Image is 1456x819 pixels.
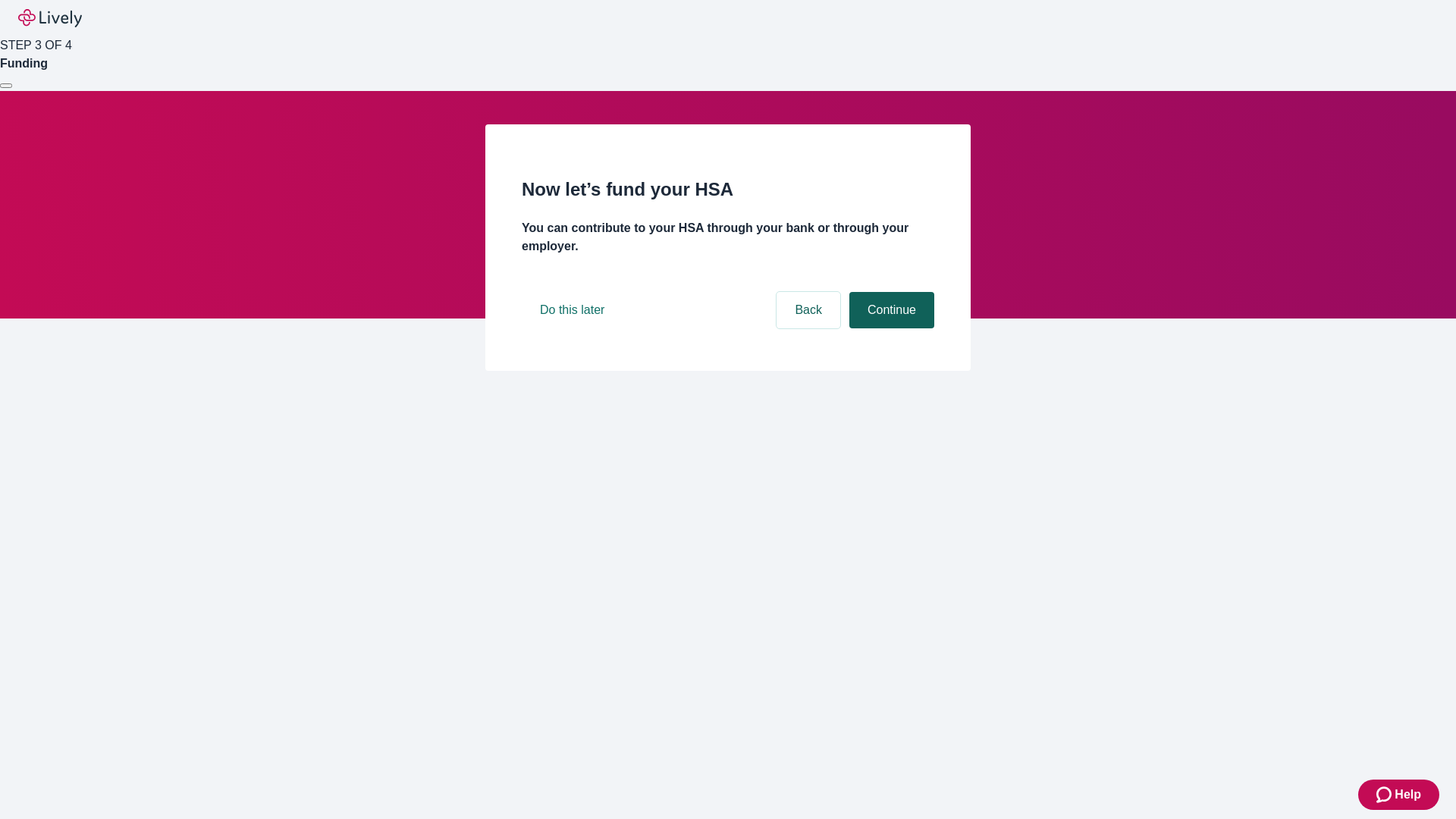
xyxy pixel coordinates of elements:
button: Zendesk support iconHelp [1358,780,1439,810]
h2: Now let’s fund your HSA [522,176,934,203]
button: Back [777,292,840,328]
h4: You can contribute to your HSA through your bank or through your employer. [522,219,934,256]
svg: Zendesk support icon [1376,786,1395,804]
button: Continue [849,292,934,328]
img: Lively [18,9,82,27]
button: Do this later [522,292,623,328]
span: Help [1395,786,1421,804]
